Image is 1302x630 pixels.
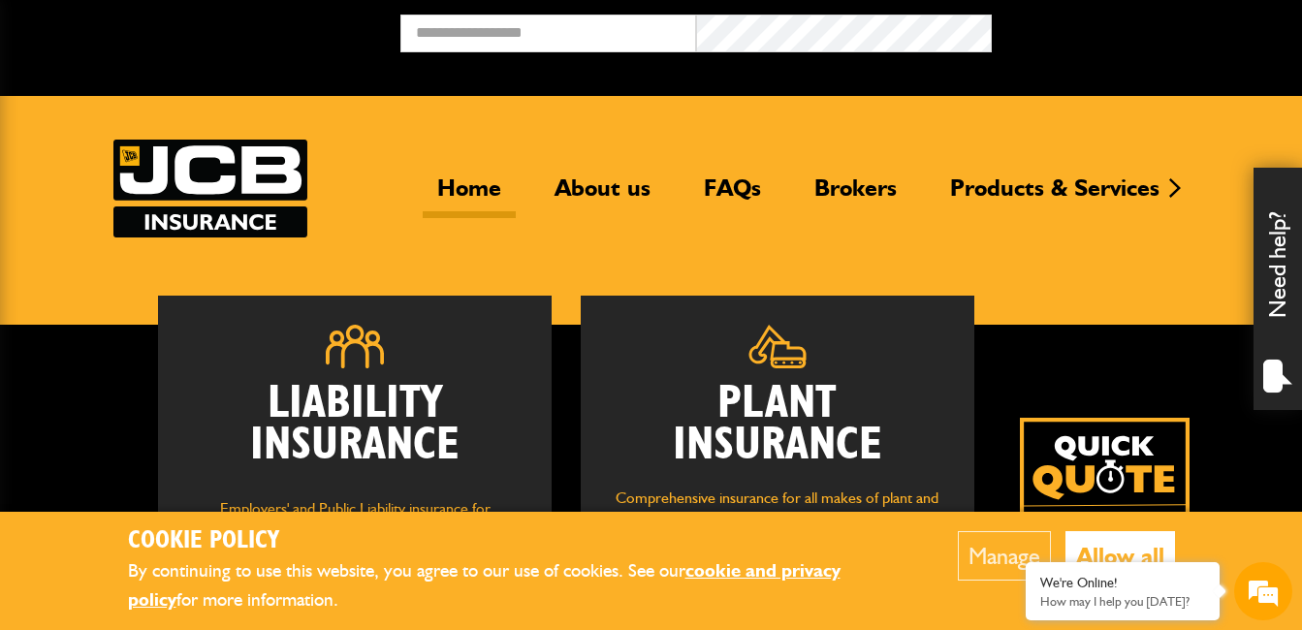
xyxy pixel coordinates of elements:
[1020,418,1190,587] img: Quick Quote
[1254,168,1302,410] div: Need help?
[1020,418,1190,587] a: Get your insurance quote isn just 2-minutes
[992,15,1287,45] button: Broker Login
[128,559,841,612] a: cookie and privacy policy
[113,140,307,237] a: JCB Insurance Services
[423,173,516,218] a: Home
[610,383,945,466] h2: Plant Insurance
[689,173,776,218] a: FAQs
[958,531,1051,581] button: Manage
[128,526,899,556] h2: Cookie Policy
[128,556,899,615] p: By continuing to use this website, you agree to our use of cookies. See our for more information.
[1040,594,1205,609] p: How may I help you today?
[187,496,523,606] p: Employers' and Public Liability insurance for groundworks, plant hire, light civil engineering, d...
[936,173,1174,218] a: Products & Services
[610,486,945,584] p: Comprehensive insurance for all makes of plant and machinery, including owned and hired in equipm...
[1065,531,1175,581] button: Allow all
[187,383,523,477] h2: Liability Insurance
[800,173,911,218] a: Brokers
[540,173,665,218] a: About us
[1040,575,1205,591] div: We're Online!
[113,140,307,237] img: JCB Insurance Services logo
